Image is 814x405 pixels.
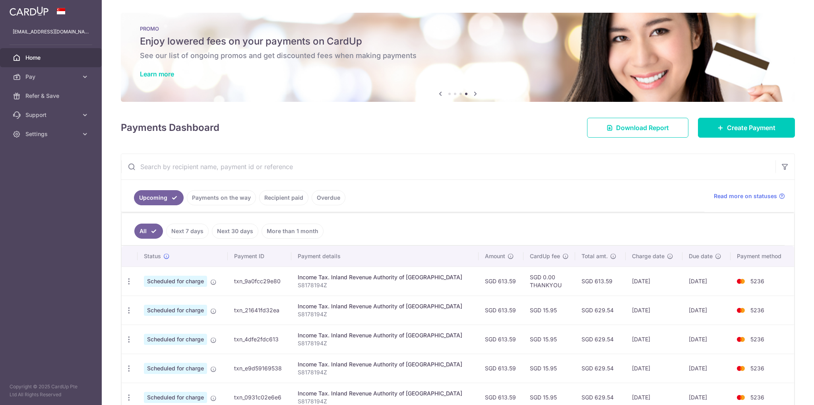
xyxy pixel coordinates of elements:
[733,364,749,373] img: Bank Card
[626,296,683,325] td: [DATE]
[144,392,207,403] span: Scheduled for charge
[750,278,764,284] span: 5236
[298,360,472,368] div: Income Tax. Inland Revenue Authority of [GEOGRAPHIC_DATA]
[259,190,308,205] a: Recipient paid
[479,325,523,354] td: SGD 613.59
[228,296,291,325] td: txn_21641fd32ea
[479,267,523,296] td: SGD 613.59
[291,246,479,267] th: Payment details
[733,393,749,402] img: Bank Card
[298,339,472,347] p: S8178194Z
[632,252,665,260] span: Charge date
[144,305,207,316] span: Scheduled for charge
[750,365,764,372] span: 5236
[750,394,764,401] span: 5236
[682,325,730,354] td: [DATE]
[733,306,749,315] img: Bank Card
[298,273,472,281] div: Income Tax. Inland Revenue Authority of [GEOGRAPHIC_DATA]
[581,252,608,260] span: Total amt.
[228,354,291,383] td: txn_e9d59169538
[25,73,78,81] span: Pay
[616,123,669,132] span: Download Report
[228,267,291,296] td: txn_9a0fcc29e80
[523,267,575,296] td: SGD 0.00 THANKYOU
[10,6,48,16] img: CardUp
[298,331,472,339] div: Income Tax. Inland Revenue Authority of [GEOGRAPHIC_DATA]
[25,130,78,138] span: Settings
[144,252,161,260] span: Status
[298,368,472,376] p: S8178194Z
[166,224,209,239] a: Next 7 days
[134,190,184,205] a: Upcoming
[575,296,626,325] td: SGD 629.54
[523,325,575,354] td: SGD 15.95
[530,252,560,260] span: CardUp fee
[13,28,89,36] p: [EMAIL_ADDRESS][DOMAIN_NAME]
[733,335,749,344] img: Bank Card
[144,334,207,345] span: Scheduled for charge
[134,224,163,239] a: All
[714,192,785,200] a: Read more on statuses
[689,252,713,260] span: Due date
[140,70,174,78] a: Learn more
[140,51,776,60] h6: See our list of ongoing promos and get discounted fees when making payments
[121,13,795,102] img: Latest Promos banner
[731,246,794,267] th: Payment method
[228,325,291,354] td: txn_4dfe2fdc613
[121,121,219,135] h4: Payments Dashboard
[144,276,207,287] span: Scheduled for charge
[140,35,776,48] h5: Enjoy lowered fees on your payments on CardUp
[575,354,626,383] td: SGD 629.54
[733,276,749,286] img: Bank Card
[312,190,345,205] a: Overdue
[626,267,683,296] td: [DATE]
[298,310,472,318] p: S8178194Z
[479,354,523,383] td: SGD 613.59
[140,25,776,32] p: PROMO
[298,281,472,289] p: S8178194Z
[298,302,472,310] div: Income Tax. Inland Revenue Authority of [GEOGRAPHIC_DATA]
[121,154,775,179] input: Search by recipient name, payment id or reference
[727,123,775,132] span: Create Payment
[228,246,291,267] th: Payment ID
[626,354,683,383] td: [DATE]
[25,92,78,100] span: Refer & Save
[479,296,523,325] td: SGD 613.59
[144,363,207,374] span: Scheduled for charge
[698,118,795,138] a: Create Payment
[682,296,730,325] td: [DATE]
[187,190,256,205] a: Payments on the way
[575,267,626,296] td: SGD 613.59
[682,267,730,296] td: [DATE]
[626,325,683,354] td: [DATE]
[763,381,806,401] iframe: Opens a widget where you can find more information
[750,307,764,313] span: 5236
[485,252,505,260] span: Amount
[682,354,730,383] td: [DATE]
[714,192,777,200] span: Read more on statuses
[212,224,258,239] a: Next 30 days
[523,296,575,325] td: SGD 15.95
[750,336,764,343] span: 5236
[575,325,626,354] td: SGD 629.54
[262,224,324,239] a: More than 1 month
[523,354,575,383] td: SGD 15.95
[25,111,78,119] span: Support
[587,118,688,138] a: Download Report
[298,389,472,397] div: Income Tax. Inland Revenue Authority of [GEOGRAPHIC_DATA]
[25,54,78,62] span: Home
